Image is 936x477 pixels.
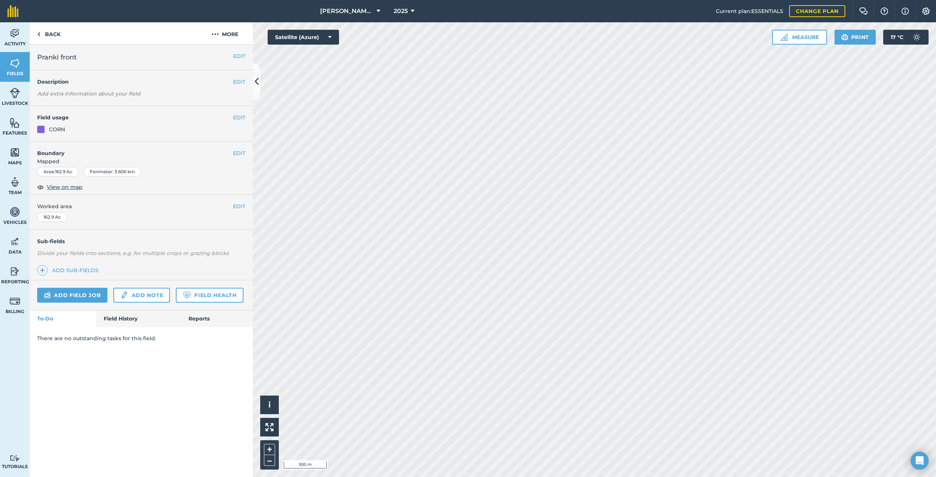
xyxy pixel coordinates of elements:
em: Add extra information about your field [37,90,141,97]
button: View on map [37,183,83,191]
img: svg+xml;base64,PHN2ZyB4bWxucz0iaHR0cDovL3d3dy53My5vcmcvMjAwMC9zdmciIHdpZHRoPSI5IiBoZWlnaHQ9IjI0Ii... [37,30,41,39]
a: Field Health [176,288,243,303]
span: Mapped [30,157,253,165]
img: svg+xml;base64,PHN2ZyB4bWxucz0iaHR0cDovL3d3dy53My5vcmcvMjAwMC9zdmciIHdpZHRoPSIxNyIgaGVpZ2h0PSIxNy... [901,7,909,16]
a: Reports [181,310,253,327]
span: 17 ° C [891,30,903,45]
img: svg+xml;base64,PHN2ZyB4bWxucz0iaHR0cDovL3d3dy53My5vcmcvMjAwMC9zdmciIHdpZHRoPSI1NiIgaGVpZ2h0PSI2MC... [10,58,20,69]
img: svg+xml;base64,PD94bWwgdmVyc2lvbj0iMS4wIiBlbmNvZGluZz0idXRmLTgiPz4KPCEtLSBHZW5lcmF0b3I6IEFkb2JlIE... [10,236,20,247]
div: CORN [49,125,65,133]
img: svg+xml;base64,PHN2ZyB4bWxucz0iaHR0cDovL3d3dy53My5vcmcvMjAwMC9zdmciIHdpZHRoPSI1NiIgaGVpZ2h0PSI2MC... [10,147,20,158]
button: 17 °C [883,30,929,45]
img: Ruler icon [780,33,788,41]
p: There are no outstanding tasks for this field. [37,334,245,342]
em: Divide your fields into sections, e.g. for multiple crops or grazing blocks [37,250,229,257]
img: svg+xml;base64,PD94bWwgdmVyc2lvbj0iMS4wIiBlbmNvZGluZz0idXRmLTgiPz4KPCEtLSBHZW5lcmF0b3I6IEFkb2JlIE... [10,455,20,462]
img: svg+xml;base64,PD94bWwgdmVyc2lvbj0iMS4wIiBlbmNvZGluZz0idXRmLTgiPz4KPCEtLSBHZW5lcmF0b3I6IEFkb2JlIE... [10,87,20,99]
div: Open Intercom Messenger [911,452,929,470]
a: Add note [113,288,170,303]
button: – [264,455,275,466]
a: Field History [96,310,181,327]
img: svg+xml;base64,PD94bWwgdmVyc2lvbj0iMS4wIiBlbmNvZGluZz0idXRmLTgiPz4KPCEtLSBHZW5lcmF0b3I6IEFkb2JlIE... [10,206,20,217]
button: Print [835,30,876,45]
span: i [268,400,271,409]
a: Add sub-fields [37,265,101,275]
img: A question mark icon [880,7,889,15]
img: A cog icon [922,7,930,15]
div: 162.9 Ac [37,212,67,222]
span: Pranki front [37,52,77,62]
span: [PERSON_NAME] farm [320,7,374,16]
button: + [264,444,275,455]
img: svg+xml;base64,PHN2ZyB4bWxucz0iaHR0cDovL3d3dy53My5vcmcvMjAwMC9zdmciIHdpZHRoPSIyMCIgaGVpZ2h0PSIyNC... [212,30,219,39]
button: More [197,22,253,44]
img: svg+xml;base64,PHN2ZyB4bWxucz0iaHR0cDovL3d3dy53My5vcmcvMjAwMC9zdmciIHdpZHRoPSIxNCIgaGVpZ2h0PSIyNC... [40,266,45,275]
img: svg+xml;base64,PD94bWwgdmVyc2lvbj0iMS4wIiBlbmNvZGluZz0idXRmLTgiPz4KPCEtLSBHZW5lcmF0b3I6IEFkb2JlIE... [10,28,20,39]
a: Back [30,22,68,44]
a: Add field job [37,288,107,303]
button: Satellite (Azure) [268,30,339,45]
img: svg+xml;base64,PD94bWwgdmVyc2lvbj0iMS4wIiBlbmNvZGluZz0idXRmLTgiPz4KPCEtLSBHZW5lcmF0b3I6IEFkb2JlIE... [44,291,51,300]
h4: Description [37,78,245,86]
button: i [260,396,279,414]
button: Measure [772,30,827,45]
img: svg+xml;base64,PD94bWwgdmVyc2lvbj0iMS4wIiBlbmNvZGluZz0idXRmLTgiPz4KPCEtLSBHZW5lcmF0b3I6IEFkb2JlIE... [10,266,20,277]
img: fieldmargin Logo [7,5,19,17]
button: EDIT [233,202,245,210]
img: svg+xml;base64,PHN2ZyB4bWxucz0iaHR0cDovL3d3dy53My5vcmcvMjAwMC9zdmciIHdpZHRoPSI1NiIgaGVpZ2h0PSI2MC... [10,117,20,128]
h4: Sub-fields [30,237,253,245]
div: Perimeter : 3.606 km [83,167,141,177]
span: Current plan : ESSENTIALS [716,7,783,15]
img: Four arrows, one pointing top left, one top right, one bottom right and the last bottom left [265,423,274,431]
img: svg+xml;base64,PHN2ZyB4bWxucz0iaHR0cDovL3d3dy53My5vcmcvMjAwMC9zdmciIHdpZHRoPSIxOSIgaGVpZ2h0PSIyNC... [841,33,848,42]
img: Two speech bubbles overlapping with the left bubble in the forefront [859,7,868,15]
img: svg+xml;base64,PD94bWwgdmVyc2lvbj0iMS4wIiBlbmNvZGluZz0idXRmLTgiPz4KPCEtLSBHZW5lcmF0b3I6IEFkb2JlIE... [10,177,20,188]
button: EDIT [233,149,245,157]
img: svg+xml;base64,PD94bWwgdmVyc2lvbj0iMS4wIiBlbmNvZGluZz0idXRmLTgiPz4KPCEtLSBHZW5lcmF0b3I6IEFkb2JlIE... [909,30,924,45]
img: svg+xml;base64,PD94bWwgdmVyc2lvbj0iMS4wIiBlbmNvZGluZz0idXRmLTgiPz4KPCEtLSBHZW5lcmF0b3I6IEFkb2JlIE... [120,291,128,300]
button: EDIT [233,78,245,86]
button: EDIT [233,113,245,122]
button: EDIT [233,52,245,60]
img: svg+xml;base64,PHN2ZyB4bWxucz0iaHR0cDovL3d3dy53My5vcmcvMjAwMC9zdmciIHdpZHRoPSIxOCIgaGVpZ2h0PSIyNC... [37,183,44,191]
div: Area : 162.9 Ac [37,167,79,177]
img: svg+xml;base64,PD94bWwgdmVyc2lvbj0iMS4wIiBlbmNvZGluZz0idXRmLTgiPz4KPCEtLSBHZW5lcmF0b3I6IEFkb2JlIE... [10,296,20,307]
a: To-Do [30,310,96,327]
a: Change plan [789,5,845,17]
span: View on map [47,183,83,191]
span: 2025 [394,7,408,16]
span: Worked area [37,202,245,210]
h4: Field usage [37,113,233,122]
h4: Boundary [30,142,233,157]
